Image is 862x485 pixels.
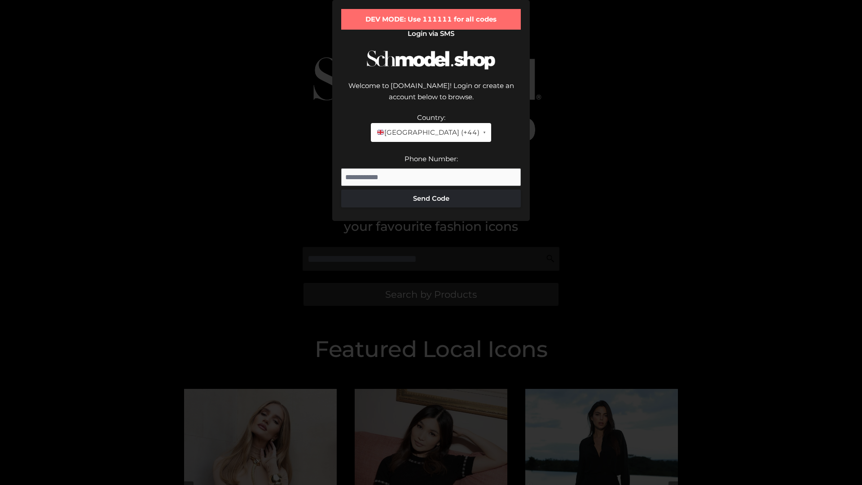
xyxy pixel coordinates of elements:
img: Schmodel Logo [364,42,498,78]
label: Country: [417,113,445,122]
div: DEV MODE: Use 111111 for all codes [341,9,521,30]
button: Send Code [341,190,521,207]
label: Phone Number: [405,154,458,163]
img: 🇬🇧 [377,129,384,136]
span: [GEOGRAPHIC_DATA] (+44) [376,127,479,138]
div: Welcome to [DOMAIN_NAME]! Login or create an account below to browse. [341,80,521,112]
h2: Login via SMS [341,30,521,38]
